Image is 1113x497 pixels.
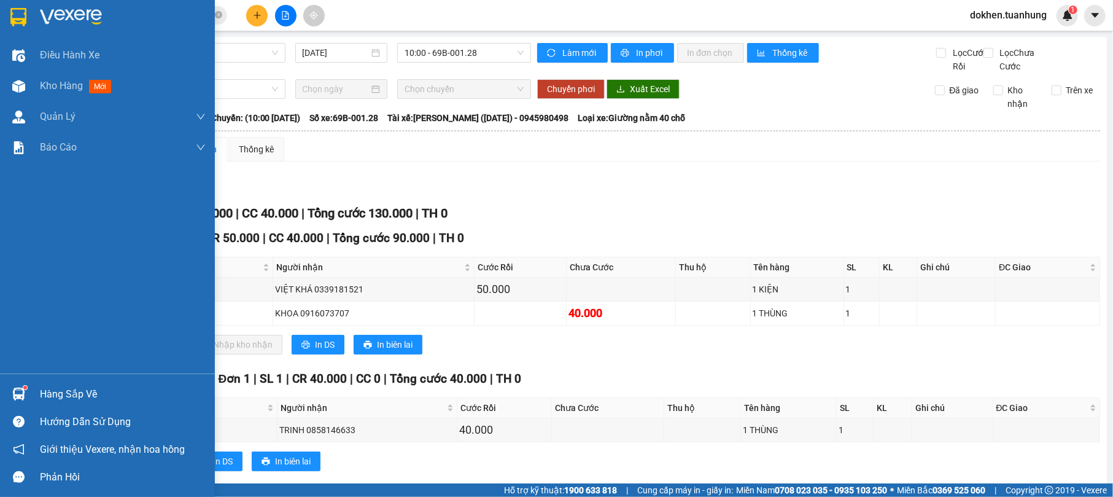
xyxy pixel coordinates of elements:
span: Tổng cước 40.000 [390,372,487,386]
span: Thống kê [772,46,809,60]
button: downloadNhập kho nhận [190,335,282,354]
span: In DS [213,455,233,468]
span: In biên lai [377,338,413,351]
span: printer [621,49,631,58]
span: Lọc Cước Rồi [948,46,990,73]
span: Trên xe [1061,84,1098,97]
div: Hướng dẫn sử dụng [40,413,206,431]
button: printerIn DS [292,335,344,354]
span: Đã giao [945,84,984,97]
span: Cung cấp máy in - giấy in: [637,483,733,497]
img: solution-icon [12,141,25,154]
button: printerIn phơi [611,43,674,63]
th: Cước Rồi [475,257,567,278]
span: Giới thiệu Vexere, nhận hoa hồng [40,442,185,457]
span: | [433,231,436,245]
span: ĐC Giao [999,260,1087,274]
div: 1 THÙNG [743,423,834,437]
span: Kho hàng [40,80,83,92]
sup: 1 [23,386,27,389]
span: Điều hành xe [40,47,99,63]
th: KL [874,398,912,418]
span: Quản Lý [40,109,76,124]
span: | [254,372,257,386]
button: printerIn biên lai [354,335,422,354]
input: 14/10/2025 [303,46,370,60]
span: CR 50.000 [205,231,260,245]
span: Loại xe: Giường nằm 40 chỗ [578,111,686,125]
span: download [616,85,625,95]
span: caret-down [1090,10,1101,21]
span: Hỗ trợ kỹ thuật: [504,483,617,497]
th: Ghi chú [917,257,996,278]
span: Chuyến: (10:00 [DATE]) [211,111,301,125]
th: Ghi chú [912,398,993,418]
button: caret-down [1084,5,1106,26]
span: Người nhận [281,401,444,415]
button: file-add [275,5,297,26]
span: CC 0 [356,372,381,386]
th: Tên hàng [751,257,844,278]
input: Chọn ngày [303,82,370,96]
span: Số xe: 69B-001.28 [310,111,379,125]
th: KL [880,257,917,278]
span: aim [309,11,318,20]
span: | [263,231,266,245]
span: Kho nhận [1003,84,1042,111]
span: CC 40.000 [242,206,298,221]
span: | [350,372,353,386]
span: Người nhận [276,260,462,274]
span: notification [13,444,25,455]
span: file-add [281,11,290,20]
span: | [416,206,419,221]
span: In phơi [636,46,664,60]
span: Miền Bắc [897,483,985,497]
button: printerIn DS [190,452,242,471]
button: plus [246,5,268,26]
div: KHOA 0916073707 [275,307,472,320]
span: TH 0 [422,206,448,221]
th: Tên hàng [741,398,837,418]
th: SL [844,257,880,278]
strong: 0369 525 060 [933,485,985,495]
div: 50.000 [476,281,564,298]
div: 1 [839,423,871,437]
th: Chưa Cước [552,398,664,418]
button: aim [303,5,325,26]
img: warehouse-icon [12,49,25,62]
span: sync [547,49,557,58]
span: Chọn chuyến [405,80,524,98]
th: Thu hộ [676,257,751,278]
span: TH 0 [496,372,521,386]
span: close-circle [215,11,222,18]
span: | [490,372,493,386]
span: | [995,483,996,497]
button: Chuyển phơi [537,79,605,99]
span: Báo cáo [40,139,77,155]
th: Cước Rồi [457,398,552,418]
div: 1 THÙNG [753,307,842,320]
span: Lọc Chưa Cước [995,46,1054,73]
button: syncLàm mới [537,43,608,63]
span: TH 0 [439,231,464,245]
div: VIỆT KHÁ 0339181521 [275,283,472,296]
div: 40.000 [568,305,673,322]
img: warehouse-icon [12,80,25,93]
span: | [626,483,628,497]
button: printerIn biên lai [252,452,320,471]
span: question-circle [13,416,25,428]
th: Thu hộ [664,398,741,418]
span: SL 1 [260,372,283,386]
div: 40.000 [459,421,549,439]
span: dokhen.tuanhung [960,7,1057,23]
div: 1 [846,283,878,296]
span: plus [253,11,262,20]
span: Tài xế: [PERSON_NAME] ([DATE]) - 0945980498 [388,111,569,125]
div: Phản hồi [40,468,206,487]
div: TRINH 0858146633 [279,423,454,437]
button: bar-chartThống kê [747,43,819,63]
strong: 0708 023 035 - 0935 103 250 [775,485,887,495]
button: downloadXuất Excel [607,79,680,99]
span: Đơn 1 [219,372,251,386]
span: 10:00 - 69B-001.28 [405,44,524,62]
